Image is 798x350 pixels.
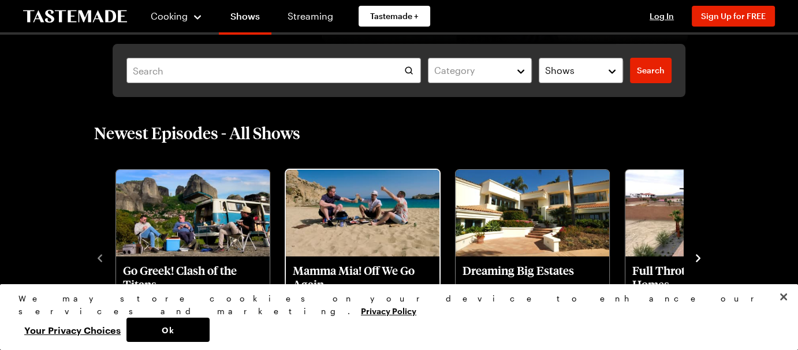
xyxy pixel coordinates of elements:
div: 1 / 10 [115,166,285,348]
div: Dreaming Big Estates [456,170,609,347]
div: 4 / 10 [624,166,794,348]
div: Full Throttle Dream Homes [625,170,779,347]
div: Mamma Mia! Off We Go Again [286,170,439,347]
a: Dreaming Big Estates [463,263,602,296]
button: Cooking [150,2,203,30]
img: Mamma Mia! Off We Go Again [286,170,439,256]
p: Mamma Mia! Off We Go Again [293,263,432,291]
button: Your Privacy Choices [18,318,126,342]
h2: Newest Episodes - All Shows [94,122,300,143]
a: Shows [219,2,271,35]
span: Log In [650,11,674,21]
div: Category [434,64,508,77]
button: Sign Up for FREE [692,6,775,27]
button: Shows [539,58,623,83]
a: Full Throttle Dream Homes [632,263,772,296]
div: Privacy [18,292,770,342]
div: Go Greek! Clash of the Titans [116,170,270,347]
a: filters [630,58,672,83]
p: Dreaming Big Estates [463,263,602,291]
span: Tastemade + [370,10,419,22]
img: Dreaming Big Estates [456,170,609,256]
img: Full Throttle Dream Homes [625,170,779,256]
button: Category [428,58,532,83]
button: Close [771,284,796,310]
span: Search [637,65,665,76]
a: Mamma Mia! Off We Go Again [293,263,432,296]
p: Full Throttle Dream Homes [632,263,772,291]
div: 3 / 10 [454,166,624,348]
a: Tastemade + [359,6,430,27]
div: 2 / 10 [285,166,454,348]
span: Sign Up for FREE [701,11,766,21]
a: To Tastemade Home Page [23,10,127,23]
a: Go Greek! Clash of the Titans [123,263,263,296]
span: Shows [545,64,575,77]
img: Go Greek! Clash of the Titans [116,170,270,256]
input: Search [126,58,421,83]
a: More information about your privacy, opens in a new tab [361,305,416,316]
button: Ok [126,318,210,342]
button: Log In [639,10,685,22]
p: Go Greek! Clash of the Titans [123,263,263,291]
button: navigate to next item [692,250,704,264]
span: Cooking [151,10,188,21]
button: navigate to previous item [94,250,106,264]
div: We may store cookies on your device to enhance our services and marketing. [18,292,770,318]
